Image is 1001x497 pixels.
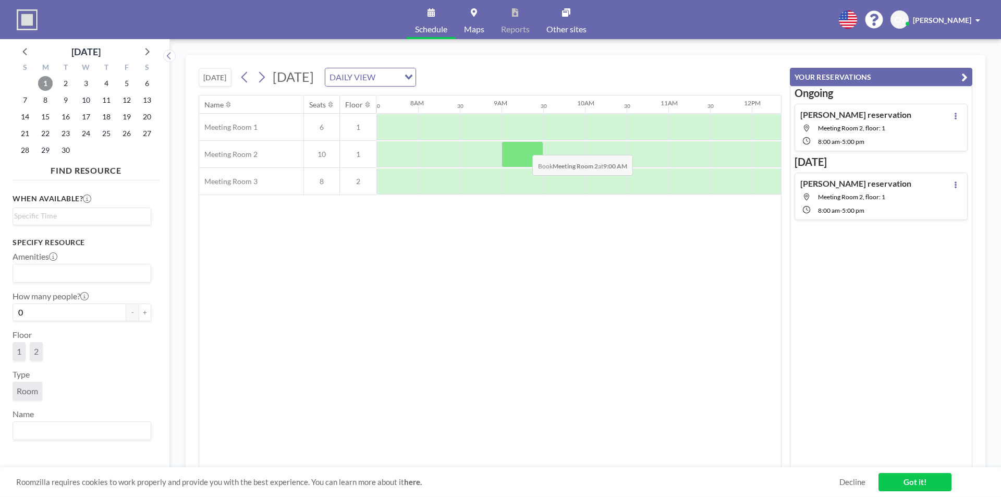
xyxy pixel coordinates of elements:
span: Meeting Room 3 [199,177,258,186]
span: Tuesday, September 16, 2025 [58,110,73,124]
div: 30 [707,103,714,110]
span: Tuesday, September 30, 2025 [58,143,73,157]
button: - [126,304,139,321]
span: [PERSON_NAME] [913,16,971,25]
label: Amenities [13,251,57,262]
span: Thursday, September 25, 2025 [99,126,114,141]
span: Schedule [415,25,447,33]
input: Search for option [379,70,398,84]
div: S [15,62,35,75]
div: Search for option [325,68,416,86]
div: [DATE] [71,44,101,59]
b: 9:00 AM [603,162,627,170]
div: Seats [309,100,326,110]
span: Reports [501,25,530,33]
span: - [840,138,842,146]
div: 11AM [661,99,678,107]
span: Sunday, September 21, 2025 [18,126,32,141]
span: Monday, September 1, 2025 [38,76,53,91]
h4: [PERSON_NAME] reservation [800,110,911,120]
span: 8 [304,177,339,186]
input: Search for option [14,210,145,222]
span: 2 [34,346,39,357]
div: Floor [345,100,363,110]
div: Search for option [13,264,151,282]
div: W [76,62,96,75]
div: 30 [374,103,380,110]
span: 10 [304,150,339,159]
span: 5:00 PM [842,138,864,146]
span: Friday, September 19, 2025 [119,110,134,124]
span: Sunday, September 7, 2025 [18,93,32,107]
img: organization-logo [17,9,38,30]
span: Thursday, September 11, 2025 [99,93,114,107]
span: Wednesday, September 3, 2025 [79,76,93,91]
span: 1 [17,346,21,357]
span: Saturday, September 27, 2025 [140,126,154,141]
div: S [137,62,157,75]
div: T [96,62,116,75]
div: 10AM [577,99,594,107]
span: Thursday, September 18, 2025 [99,110,114,124]
div: 9AM [494,99,507,107]
h3: Specify resource [13,238,151,247]
span: Saturday, September 13, 2025 [140,93,154,107]
div: M [35,62,56,75]
span: 2 [340,177,376,186]
div: 8AM [410,99,424,107]
div: Search for option [13,208,151,224]
span: Roomzilla requires cookies to work properly and provide you with the best experience. You can lea... [16,477,839,487]
span: 1 [340,123,376,132]
div: Search for option [13,422,151,440]
span: Wednesday, September 17, 2025 [79,110,93,124]
span: Book at [532,155,633,176]
h3: [DATE] [795,155,968,168]
span: Monday, September 8, 2025 [38,93,53,107]
div: 12PM [744,99,761,107]
div: F [116,62,137,75]
span: Tuesday, September 2, 2025 [58,76,73,91]
span: Monday, September 22, 2025 [38,126,53,141]
span: Thursday, September 4, 2025 [99,76,114,91]
h4: FIND RESOURCE [13,161,160,176]
span: Meeting Room 2 [199,150,258,159]
button: + [139,304,151,321]
div: T [56,62,76,75]
span: Friday, September 26, 2025 [119,126,134,141]
span: Tuesday, September 9, 2025 [58,93,73,107]
span: 8:00 AM [818,138,840,146]
input: Search for option [14,266,145,280]
div: 30 [541,103,547,110]
label: Floor [13,330,32,340]
span: Sunday, September 28, 2025 [18,143,32,157]
div: 30 [457,103,463,110]
span: 5:00 PM [842,207,864,214]
span: Sunday, September 14, 2025 [18,110,32,124]
span: Meeting Room 1 [199,123,258,132]
span: Friday, September 12, 2025 [119,93,134,107]
span: DAILY VIEW [327,70,377,84]
span: CN [895,15,905,25]
label: Name [13,409,34,419]
span: 8:00 AM [818,207,840,214]
button: YOUR RESERVATIONS [790,68,972,86]
a: here. [404,477,422,487]
h4: [PERSON_NAME] reservation [800,178,911,189]
span: - [840,207,842,214]
span: Wednesday, September 24, 2025 [79,126,93,141]
span: Tuesday, September 23, 2025 [58,126,73,141]
span: Wednesday, September 10, 2025 [79,93,93,107]
span: Monday, September 29, 2025 [38,143,53,157]
span: Meeting Room 2, floor: 1 [818,193,885,201]
h3: Ongoing [795,87,968,100]
span: Maps [464,25,484,33]
span: 6 [304,123,339,132]
span: Room [17,386,38,396]
b: Meeting Room 2 [553,162,598,170]
label: How many people? [13,291,89,301]
span: Saturday, September 20, 2025 [140,110,154,124]
span: Friday, September 5, 2025 [119,76,134,91]
span: Meeting Room 2, floor: 1 [818,124,885,132]
span: Other sites [546,25,587,33]
div: Name [204,100,224,110]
